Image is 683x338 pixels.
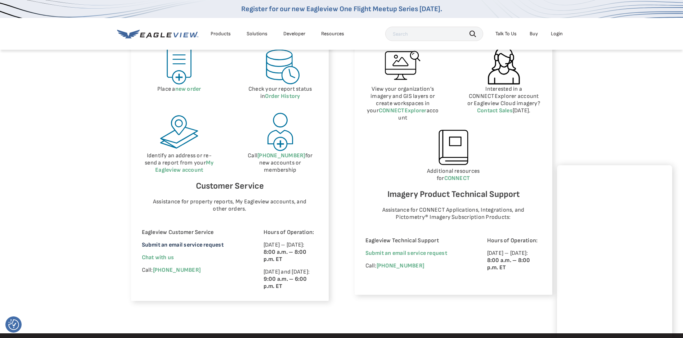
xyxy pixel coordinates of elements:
p: Additional resources for [365,168,542,182]
p: Identify an address or re-send a report from your [142,152,217,174]
p: Call: [142,267,244,274]
a: [PHONE_NUMBER] [377,262,424,269]
a: Register for our new Eagleview One Flight Meetup Series [DATE]. [241,5,442,13]
p: Place a [142,86,217,93]
a: Contact Sales [477,107,513,114]
a: [PHONE_NUMBER] [153,267,201,274]
p: Eagleview Technical Support [365,237,467,244]
a: Developer [283,31,305,37]
a: Order History [265,93,300,100]
p: Eagleview Customer Service [142,229,244,236]
strong: 8:00 a.m. – 8:00 p.m. ET [487,257,530,271]
div: Solutions [247,31,268,37]
a: CONNECT [444,175,470,182]
a: Buy [530,31,538,37]
div: Talk To Us [495,31,517,37]
p: [DATE] – [DATE]: [487,250,542,271]
img: Revisit consent button [8,319,19,330]
a: new order [175,86,201,93]
strong: 8:00 a.m. – 8:00 p.m. ET [264,249,307,263]
p: Call: [365,262,467,270]
strong: 9:00 a.m. – 6:00 p.m. ET [264,276,307,290]
p: Check your report status in [243,86,318,100]
p: Call for new accounts or membership [243,152,318,174]
p: [DATE] – [DATE]: [264,242,318,263]
div: Login [551,31,563,37]
div: Products [211,31,231,37]
span: Chat with us [142,254,174,261]
a: Submit an email service request [365,250,447,257]
h6: Customer Service [142,179,318,193]
h6: Imagery Product Technical Support [365,188,542,201]
a: Submit an email service request [142,242,224,248]
p: Assistance for CONNECT Applications, Integrations, and Pictometry® Imagery Subscription Products: [372,207,534,221]
a: CONNECTExplorer [379,107,427,114]
a: [PHONE_NUMBER] [257,152,305,159]
a: My Eagleview account [155,159,214,173]
p: [DATE] and [DATE]: [264,269,318,290]
iframe: Chat Window [557,165,672,338]
p: Interested in a CONNECTExplorer account or Eagleview Cloud imagery? [DATE]. [466,86,542,114]
button: Consent Preferences [8,319,19,330]
input: Search [385,27,483,41]
p: View your organization’s imagery and GIS layers or create workspaces in your account [365,86,441,122]
p: Assistance for property reports, My Eagleview accounts, and other orders. [149,198,311,213]
p: Hours of Operation: [264,229,318,236]
p: Hours of Operation: [487,237,542,244]
div: Resources [321,31,344,37]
